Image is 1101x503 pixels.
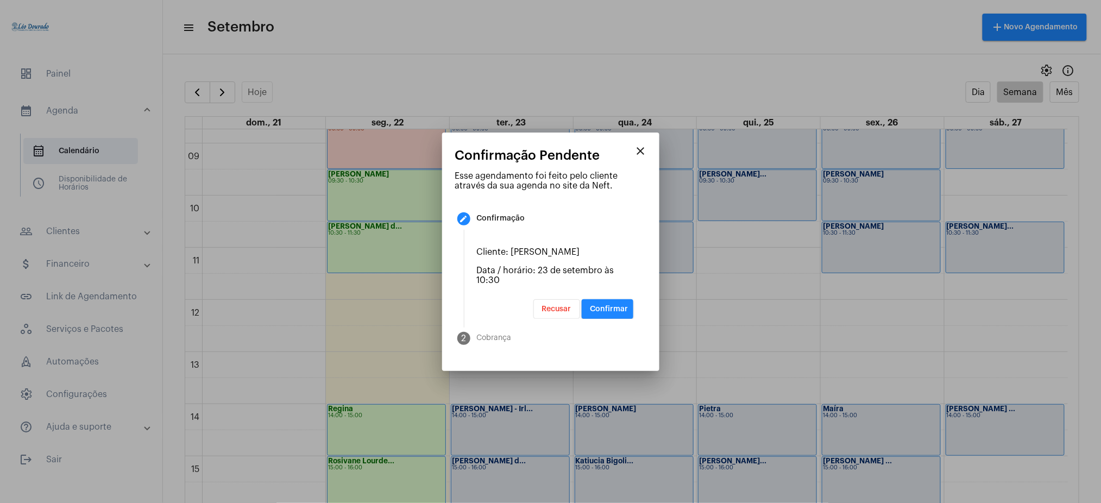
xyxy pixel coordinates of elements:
[455,148,600,162] span: Confirmação Pendente
[634,144,647,158] mat-icon: close
[455,171,646,191] p: Esse agendamento foi feito pelo cliente através da sua agenda no site da Neft.
[582,299,633,319] button: Confirmar
[477,247,633,257] p: Cliente: [PERSON_NAME]
[590,305,628,313] span: Confirmar
[477,266,633,285] p: Data / horário: 23 de setembro às 10:30
[460,215,468,223] mat-icon: create
[533,299,580,319] button: Recusar
[461,334,466,343] span: 2
[477,334,512,342] div: Cobrança
[542,305,571,313] span: Recusar
[477,215,525,223] div: Confirmação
